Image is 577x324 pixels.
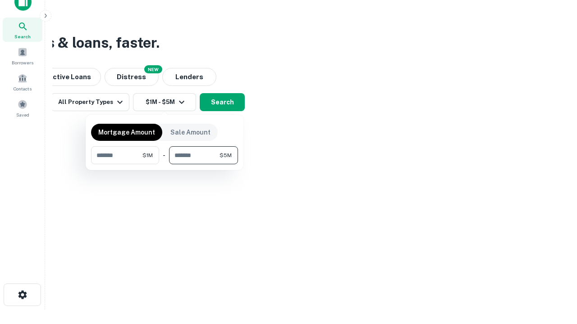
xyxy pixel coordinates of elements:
[532,252,577,295] iframe: Chat Widget
[163,146,165,164] div: -
[170,127,211,137] p: Sale Amount
[220,151,232,159] span: $5M
[142,151,153,159] span: $1M
[98,127,155,137] p: Mortgage Amount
